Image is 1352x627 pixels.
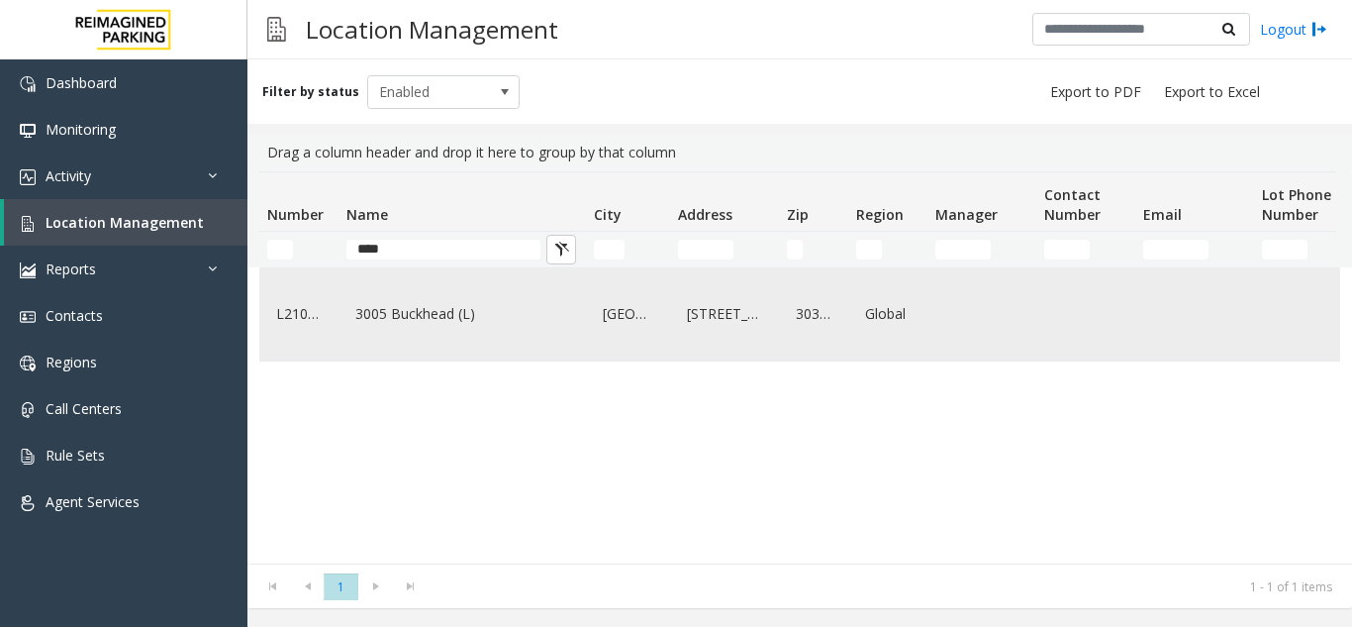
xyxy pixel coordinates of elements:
[1036,232,1135,267] td: Contact Number Filter
[20,402,36,418] img: 'icon'
[1143,205,1182,224] span: Email
[20,309,36,325] img: 'icon'
[856,205,904,224] span: Region
[1164,82,1260,102] span: Export to Excel
[46,306,103,325] span: Contacts
[856,240,882,260] input: Region Filter
[598,298,658,330] a: [GEOGRAPHIC_DATA]
[787,205,809,224] span: Zip
[20,169,36,185] img: 'icon'
[20,495,36,511] img: 'icon'
[1262,240,1307,260] input: Lot Phone Number Filter
[1044,240,1090,260] input: Contact Number Filter
[787,240,803,260] input: Zip Filter
[46,73,117,92] span: Dashboard
[46,213,204,232] span: Location Management
[935,240,991,260] input: Manager Filter
[267,5,286,53] img: pageIcon
[262,83,359,101] label: Filter by status
[860,298,916,330] a: Global
[546,235,576,264] button: Clear
[678,240,733,260] input: Address Filter
[259,134,1340,171] div: Drag a column header and drop it here to group by that column
[368,76,489,108] span: Enabled
[1260,19,1327,40] a: Logout
[46,166,91,185] span: Activity
[46,446,105,465] span: Rule Sets
[439,578,1332,595] kendo-pager-info: 1 - 1 of 1 items
[1050,82,1141,102] span: Export to PDF
[1143,240,1208,260] input: Email Filter
[46,353,97,371] span: Regions
[46,399,122,418] span: Call Centers
[46,492,140,511] span: Agent Services
[791,298,836,330] a: 30305
[46,260,96,278] span: Reports
[20,449,36,465] img: 'icon'
[271,298,327,330] a: L21082601
[20,262,36,278] img: 'icon'
[350,298,574,330] a: 3005 Buckhead (L)
[20,356,36,371] img: 'icon'
[338,232,586,267] td: Name Filter
[670,232,779,267] td: Address Filter
[848,232,927,267] td: Region Filter
[594,240,625,260] input: City Filter
[779,232,848,267] td: Zip Filter
[20,123,36,139] img: 'icon'
[247,171,1352,564] div: Data table
[296,5,568,53] h3: Location Management
[4,199,247,246] a: Location Management
[346,205,388,224] span: Name
[1311,19,1327,40] img: logout
[1042,78,1149,106] button: Export to PDF
[267,240,293,260] input: Number Filter
[1044,185,1101,224] span: Contact Number
[1262,185,1331,224] span: Lot Phone Number
[259,232,338,267] td: Number Filter
[935,205,998,224] span: Manager
[1135,232,1254,267] td: Email Filter
[1156,78,1268,106] button: Export to Excel
[46,120,116,139] span: Monitoring
[594,205,622,224] span: City
[20,76,36,92] img: 'icon'
[20,216,36,232] img: 'icon'
[324,574,358,600] span: Page 1
[346,240,540,260] input: Name Filter
[586,232,670,267] td: City Filter
[678,205,732,224] span: Address
[682,298,767,330] a: [STREET_ADDRESS]
[927,232,1036,267] td: Manager Filter
[267,205,324,224] span: Number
